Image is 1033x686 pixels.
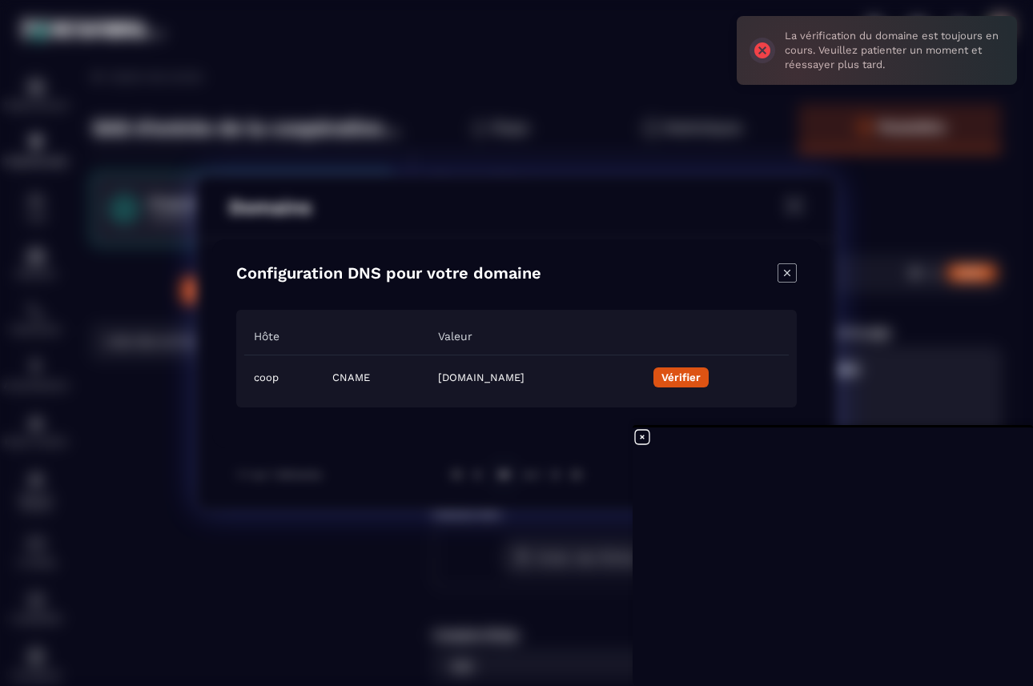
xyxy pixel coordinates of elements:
[244,355,323,399] td: coop
[323,355,428,399] td: CNAME
[244,318,323,355] th: Hôte
[428,355,643,399] td: [DOMAIN_NAME]
[653,367,709,387] button: Vérifier
[428,318,643,355] th: Valeur
[236,263,541,286] h4: Configuration DNS pour votre domaine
